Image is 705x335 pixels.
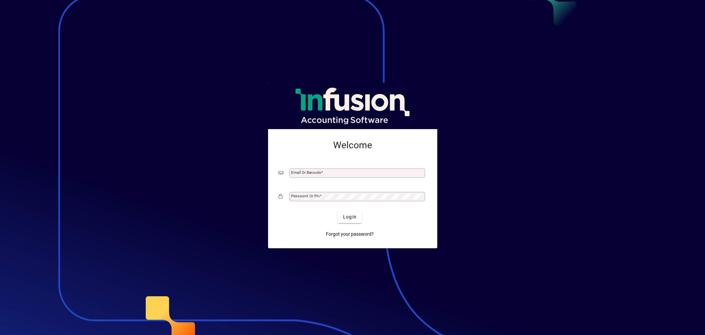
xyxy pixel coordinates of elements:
[291,170,321,175] mat-label: Email or Barcode
[323,228,376,240] a: Forgot your password?
[343,214,357,220] span: Login
[279,140,427,151] h2: Welcome
[326,231,374,238] span: Forgot your password?
[338,211,362,223] button: Login
[291,194,320,198] mat-label: Password or Pin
